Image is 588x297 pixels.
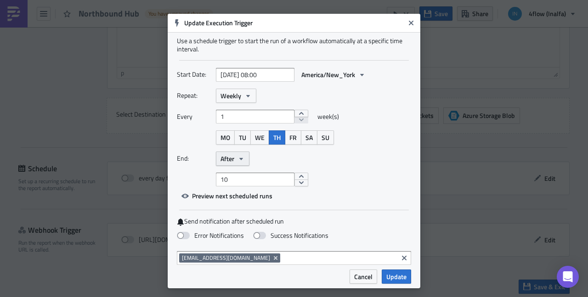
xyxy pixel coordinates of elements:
[317,130,334,145] button: SU
[4,4,439,11] body: Rich Text Area. Press ALT-0 for help.
[354,272,373,281] span: Cancel
[250,130,269,145] button: WE
[297,67,370,82] button: America/New_York
[255,133,265,142] span: WE
[301,70,355,79] span: America/New_York
[177,151,211,165] label: End:
[285,130,301,145] button: FR
[177,67,211,81] label: Start Date:
[272,253,280,263] button: Remove Tag
[177,231,244,240] label: Error Notifications
[269,130,285,145] button: TH
[294,179,308,187] button: decrement
[216,151,249,166] button: After
[294,173,308,180] button: increment
[399,252,410,263] button: Clear selected items
[557,266,579,288] div: Open Intercom Messenger
[253,231,328,240] label: Success Notifications
[192,191,272,201] span: Preview next scheduled runs
[404,16,418,30] button: Close
[216,130,235,145] button: MO
[177,37,411,53] div: Use a schedule trigger to start the run of a workflow automatically at a specific time interval.
[305,133,313,142] span: SA
[220,154,234,163] span: After
[234,130,251,145] button: TU
[177,89,211,102] label: Repeat:
[177,189,277,203] button: Preview next scheduled runs
[386,272,407,281] span: Update
[322,133,329,142] span: SU
[216,89,256,103] button: Weekly
[301,130,317,145] button: SA
[220,133,230,142] span: MO
[294,110,308,117] button: increment
[177,217,411,226] label: Send notification after scheduled run
[382,269,411,284] button: Update
[294,117,308,124] button: decrement
[216,68,294,82] input: YYYY-MM-DD HH:mm
[177,110,211,123] label: Every
[289,133,297,142] span: FR
[350,269,377,284] button: Cancel
[273,133,281,142] span: TH
[184,19,405,27] h6: Update Execution Trigger
[182,254,270,262] span: [EMAIL_ADDRESS][DOMAIN_NAME]
[317,110,339,123] span: week(s)
[239,133,246,142] span: TU
[220,91,241,101] span: Weekly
